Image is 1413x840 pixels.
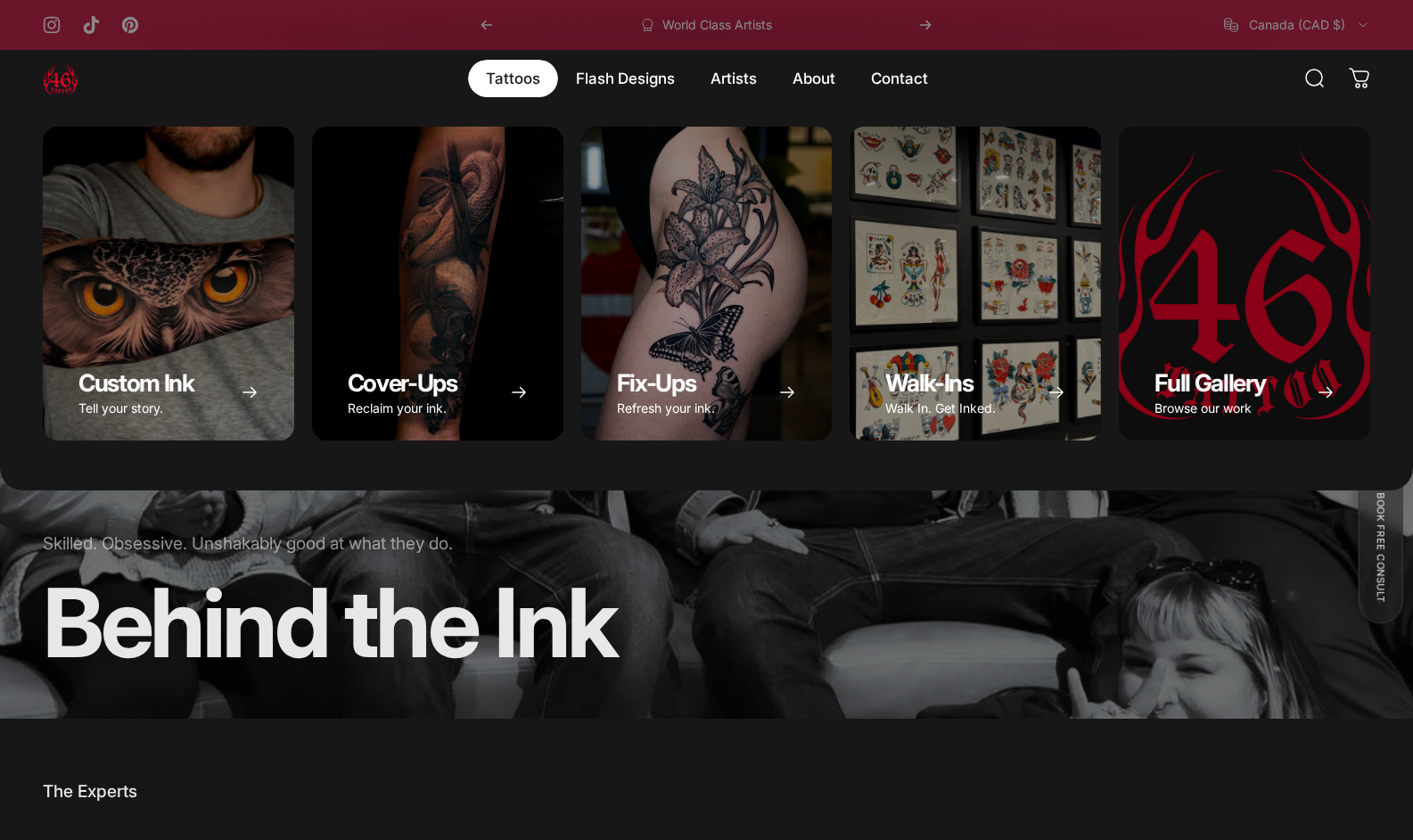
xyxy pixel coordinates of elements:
[1154,400,1265,416] p: Browse our work
[312,127,563,441] a: Cover-Ups
[775,60,853,97] summary: About
[558,60,693,97] summary: Flash Designs
[348,400,457,416] p: Reclaim your ink.
[693,60,775,97] summary: Artists
[850,127,1101,441] a: Walk-Ins
[885,368,973,397] span: Walk-Ins
[617,368,696,397] span: Fix-Ups
[581,127,833,441] a: Fix-Ups
[617,400,715,416] p: Refresh your ink.
[885,400,996,416] p: Walk In. Get Inked.
[1340,59,1379,98] a: 0 items
[78,368,194,397] span: Custom Ink
[78,400,194,416] p: Tell your story.
[468,60,946,97] nav: Primary
[1154,368,1265,397] span: Full Gallery
[348,368,457,397] span: Cover-Ups
[1119,127,1370,441] a: Full Gallery
[468,60,558,97] summary: Tattoos
[43,127,294,441] a: Custom Ink
[853,60,946,97] a: Contact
